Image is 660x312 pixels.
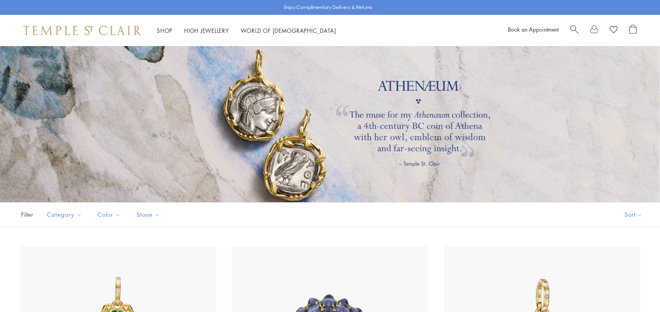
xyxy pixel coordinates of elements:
[241,27,336,34] a: World of [DEMOGRAPHIC_DATA]World of [DEMOGRAPHIC_DATA]
[94,210,127,219] span: Color
[184,27,229,34] a: High JewelleryHigh Jewellery
[92,206,127,223] button: Color
[570,25,578,36] a: Search
[157,27,172,34] a: ShopShop
[41,206,88,223] button: Category
[131,206,166,223] button: Stone
[629,25,637,36] a: Open Shopping Bag
[43,210,88,219] span: Category
[284,4,373,11] p: Enjoy Complimentary Delivery & Returns
[607,203,660,226] button: Show sort by
[133,210,166,219] span: Stone
[610,25,617,36] a: View Wishlist
[23,26,141,35] img: Temple St. Clair
[157,26,336,36] nav: Main navigation
[508,25,559,33] a: Book an Appointment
